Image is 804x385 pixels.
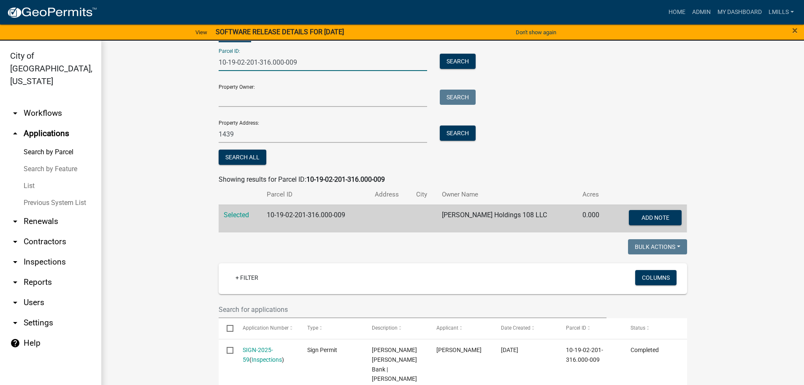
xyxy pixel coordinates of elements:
datatable-header-cell: Status [622,318,687,339]
div: ( ) [243,345,291,365]
i: arrow_drop_down [10,237,20,247]
span: Parcel ID [566,325,586,331]
span: Add Note [642,214,669,221]
th: Acres [577,185,610,205]
i: arrow_drop_down [10,216,20,227]
span: Date Created [501,325,531,331]
span: Status [631,325,645,331]
button: Bulk Actions [628,239,687,254]
datatable-header-cell: Description [364,318,428,339]
button: Search [440,54,476,69]
a: + Filter [229,270,265,285]
i: arrow_drop_down [10,298,20,308]
a: SIGN-2025-59 [243,347,273,363]
button: Add Note [629,210,682,225]
a: lmills [765,4,797,20]
div: Showing results for Parcel ID: [219,175,687,185]
th: City [411,185,437,205]
td: 10-19-02-201-316.000-009 [262,205,370,232]
span: 10-19-02-201-316.000-009 [566,347,603,363]
a: Admin [689,4,714,20]
span: Applicant [436,325,458,331]
td: 0.000 [577,205,610,232]
span: Sign Permit [307,347,337,353]
datatable-header-cell: Application Number [235,318,299,339]
span: Description [372,325,398,331]
i: arrow_drop_down [10,318,20,328]
i: arrow_drop_down [10,277,20,287]
datatable-header-cell: Select [219,318,235,339]
i: arrow_drop_up [10,128,20,139]
i: help [10,338,20,348]
button: Search [440,90,476,105]
th: Parcel ID [262,185,370,205]
span: 09/16/2025 [501,347,518,353]
datatable-header-cell: Date Created [493,318,558,339]
th: Owner Name [437,185,577,205]
a: View [192,25,211,39]
datatable-header-cell: Type [299,318,364,339]
a: Home [665,4,689,20]
span: × [792,25,798,36]
i: arrow_drop_down [10,108,20,118]
a: Inspections [252,356,282,363]
button: Search All [219,150,266,165]
span: Application Number [243,325,289,331]
datatable-header-cell: Applicant [428,318,493,339]
a: Selected [224,211,249,219]
input: Search for applications [219,301,607,318]
button: Columns [635,270,677,285]
button: Don't show again [512,25,560,39]
span: Completed [631,347,659,353]
span: Type [307,325,318,331]
button: Close [792,25,798,35]
th: Address [370,185,411,205]
span: Laura Johnston [436,347,482,353]
i: arrow_drop_down [10,257,20,267]
strong: SOFTWARE RELEASE DETAILS FOR [DATE] [216,28,344,36]
td: [PERSON_NAME] Holdings 108 LLC [437,205,577,232]
strong: 10-19-02-201-316.000-009 [306,175,385,183]
button: Search [440,126,476,141]
datatable-header-cell: Parcel ID [558,318,622,339]
a: My Dashboard [714,4,765,20]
